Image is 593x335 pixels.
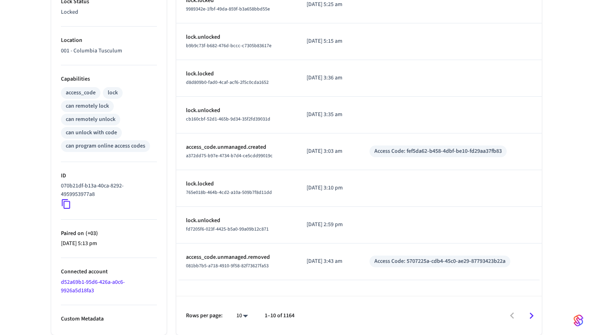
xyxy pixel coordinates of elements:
p: 070b21df-b13a-40ca-8292-4959953977a8 [61,182,154,199]
p: [DATE] 3:43 am [307,257,351,266]
span: cb160cbf-52d1-465b-9d34-35f2fd39031d [186,116,270,123]
p: lock.unlocked [186,33,287,42]
p: 1–10 of 1164 [265,312,294,320]
p: lock.locked [186,70,287,78]
p: [DATE] 3:36 am [307,74,351,82]
div: can program online access codes [66,142,145,150]
p: [DATE] 5:25 am [307,0,351,9]
span: 765e018b-464b-4cd2-a10a-509b7f8d11dd [186,189,272,196]
p: [DATE] 3:10 pm [307,184,351,192]
button: Go to next page [522,306,541,325]
div: can unlock with code [66,129,117,137]
p: Connected account [61,268,157,276]
div: can remotely lock [66,102,109,110]
p: Custom Metadata [61,315,157,323]
p: [DATE] 2:59 pm [307,221,351,229]
div: Access Code: fef5da62-b458-4dbf-be10-fd29aa37fb83 [374,147,502,156]
div: 10 [232,310,252,322]
span: 9989342e-1fbf-49da-859f-b3a658bbd55e [186,6,270,12]
p: [DATE] 5:13 pm [61,239,157,248]
p: Locked [61,8,157,17]
p: lock.unlocked [186,216,287,225]
p: Rows per page: [186,312,223,320]
p: Capabilities [61,75,157,83]
span: 081bb7b5-a718-4910-9f58-82f73627fa53 [186,262,269,269]
span: b9b9c73f-b682-476d-bccc-c7305b83617e [186,42,271,49]
div: can remotely unlock [66,115,115,124]
a: d52a69b1-95d6-426a-a0c6-9926a5d18fa3 [61,278,125,295]
p: [DATE] 5:15 am [307,37,351,46]
p: [DATE] 3:35 am [307,110,351,119]
p: Location [61,36,157,45]
p: Paired on [61,229,157,238]
div: lock [108,89,118,97]
p: lock.unlocked [186,106,287,115]
div: access_code [66,89,96,97]
p: [DATE] 3:03 am [307,147,351,156]
span: fd7205f6-023f-4425-b5a0-99a09b12c871 [186,226,269,233]
span: d8d809b0-fad0-4caf-acf6-2f5c0cda1652 [186,79,269,86]
span: ( +03 ) [84,229,98,237]
p: access_code.unmanaged.created [186,143,287,152]
img: SeamLogoGradient.69752ec5.svg [574,314,583,327]
p: 001 - Columbia Tusculum [61,47,157,55]
p: lock.locked [186,180,287,188]
div: Access Code: 5707225a-cdb4-45c0-ae29-87793423b22a [374,257,505,266]
span: a372dd75-b97e-4734-b7d4-ce5cdd99019c [186,152,273,159]
p: ID [61,172,157,180]
p: access_code.unmanaged.removed [186,253,287,262]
